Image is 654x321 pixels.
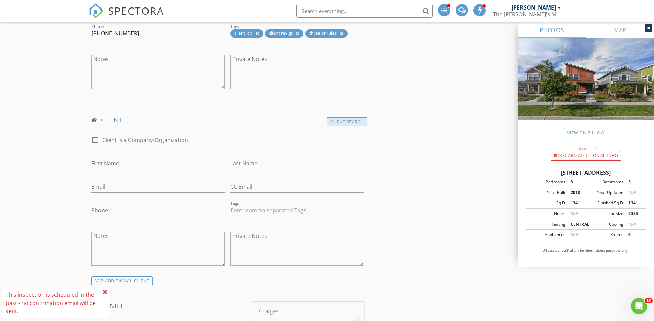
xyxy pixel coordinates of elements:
[586,179,624,185] div: Bathrooms:
[327,117,367,126] div: Client Search
[259,307,358,315] div: Charges
[91,276,153,286] div: ADD ADDITIONAL client
[586,200,624,206] div: Finished Sq Ft:
[528,200,566,206] div: Sq Ft:
[6,291,100,315] div: This inspection is scheduled in the past - no confirmation email will be sent.
[518,146,654,151] div: Incorrect?
[586,22,654,38] a: MAP
[528,221,566,227] div: Heating:
[645,298,653,303] span: 10
[631,298,647,314] iframe: Intercom live chat
[564,128,608,137] a: View on Zillow
[624,232,644,238] div: 6
[230,29,263,38] div: client iclt
[305,29,348,38] div: three or rules
[518,38,654,136] img: streetview
[586,211,624,217] div: Lot Size:
[91,116,364,124] h4: client
[566,221,586,227] div: CENTRAL
[296,4,433,18] input: Search everything...
[108,3,164,18] span: SPECTORA
[91,302,248,310] h4: SERVICES
[89,3,104,18] img: The Best Home Inspection Software - Spectora
[528,179,566,185] div: Bedrooms:
[628,221,636,227] span: N/A
[102,137,188,143] label: Client is a Company/Organization
[493,11,561,18] div: The Dante's MeowInspectors Company
[528,232,566,238] div: Appliances:
[624,211,644,217] div: 2385
[265,29,304,38] div: client rev gt
[586,232,624,238] div: Rooms:
[526,248,646,253] p: All data is unverified and for informational purposes only.
[518,22,586,38] a: PHOTOS
[551,151,621,160] div: Discard Additional info
[571,232,578,238] span: N/A
[586,189,624,196] div: Year Updated:
[528,189,566,196] div: Year Built:
[566,200,586,206] div: 1341
[566,179,586,185] div: 3
[624,200,644,206] div: 1341
[566,189,586,196] div: 2018
[528,211,566,217] div: Floors:
[624,179,644,185] div: 3
[89,9,164,24] a: SPECTORA
[512,4,556,11] div: [PERSON_NAME]
[526,169,646,177] div: [STREET_ADDRESS]
[628,189,636,195] span: N/A
[571,211,578,216] span: N/A
[586,221,624,227] div: Cooling:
